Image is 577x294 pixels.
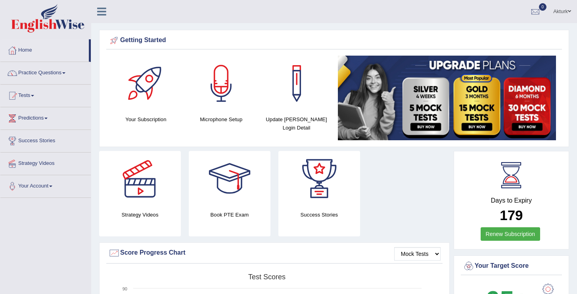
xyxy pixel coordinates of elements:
a: Your Account [0,175,91,195]
a: Practice Questions [0,62,91,82]
h4: Microphone Setup [188,115,255,124]
text: 90 [123,286,127,291]
h4: Book PTE Exam [189,211,270,219]
a: Success Stories [0,130,91,150]
a: Tests [0,85,91,104]
h4: Success Stories [278,211,360,219]
h4: Update [PERSON_NAME] Login Detail [263,115,330,132]
img: small5.jpg [338,56,556,140]
a: Renew Subscription [481,227,541,241]
div: Your Target Score [463,260,560,272]
div: Score Progress Chart [108,247,441,259]
a: Strategy Videos [0,153,91,172]
div: Getting Started [108,35,560,46]
a: Predictions [0,107,91,127]
b: 179 [500,207,523,223]
h4: Days to Expiry [463,197,560,204]
span: 0 [539,3,547,11]
a: Home [0,39,89,59]
h4: Strategy Videos [99,211,181,219]
tspan: Test scores [248,273,286,281]
h4: Your Subscription [112,115,180,124]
